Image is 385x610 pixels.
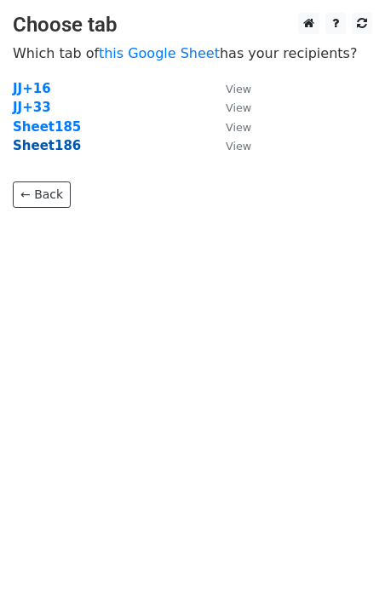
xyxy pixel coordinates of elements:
a: View [209,119,251,135]
small: View [226,101,251,114]
p: Which tab of has your recipients? [13,44,372,62]
a: this Google Sheet [99,45,220,61]
a: Sheet186 [13,138,81,153]
small: View [226,83,251,95]
h3: Choose tab [13,13,372,37]
a: ← Back [13,181,71,208]
a: Sheet185 [13,119,81,135]
a: View [209,81,251,96]
a: JJ+16 [13,81,51,96]
small: View [226,121,251,134]
a: View [209,138,251,153]
small: View [226,140,251,152]
a: JJ+33 [13,100,51,115]
a: View [209,100,251,115]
